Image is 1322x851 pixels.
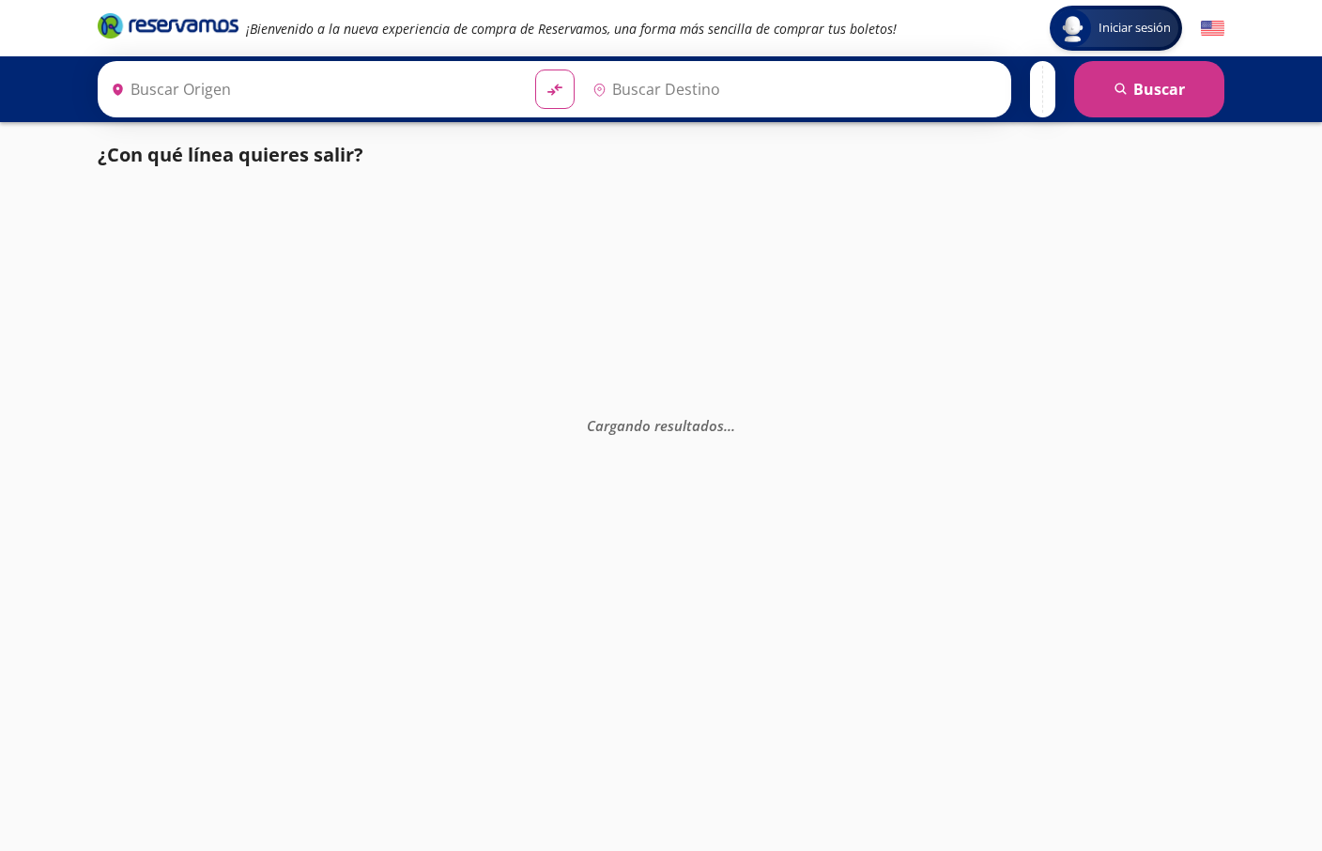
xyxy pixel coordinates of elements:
[1091,19,1178,38] span: Iniciar sesión
[103,66,520,113] input: Buscar Origen
[98,11,238,45] a: Brand Logo
[585,66,1002,113] input: Buscar Destino
[724,416,728,435] span: .
[587,416,735,435] em: Cargando resultados
[728,416,731,435] span: .
[98,141,363,169] p: ¿Con qué línea quieres salir?
[731,416,735,435] span: .
[246,20,897,38] em: ¡Bienvenido a la nueva experiencia de compra de Reservamos, una forma más sencilla de comprar tus...
[98,11,238,39] i: Brand Logo
[1201,17,1224,40] button: English
[1074,61,1224,117] button: Buscar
